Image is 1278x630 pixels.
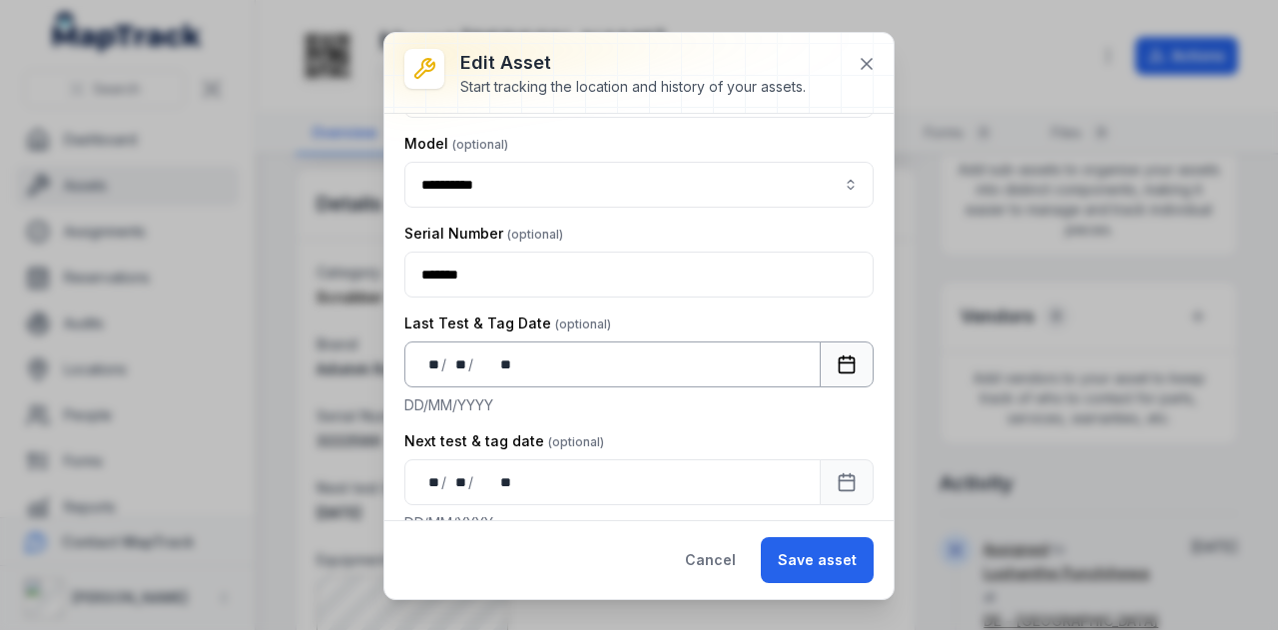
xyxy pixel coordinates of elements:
div: / [468,354,475,374]
div: day, [421,472,441,492]
div: Start tracking the location and history of your assets. [460,77,806,97]
input: asset-edit:cf[ae11ba15-1579-4ecc-996c-910ebae4e155]-label [404,162,874,208]
label: Serial Number [404,224,563,244]
p: DD/MM/YYYY [404,395,874,415]
div: year, [475,472,512,492]
div: month, [448,354,468,374]
div: / [441,354,448,374]
div: year, [475,354,512,374]
div: month, [448,472,468,492]
label: Last Test & Tag Date [404,314,611,333]
button: Calendar [820,341,874,387]
label: Model [404,134,508,154]
button: Save asset [761,537,874,583]
button: Cancel [668,537,753,583]
div: day, [421,354,441,374]
div: / [468,472,475,492]
button: Calendar [820,459,874,505]
h3: Edit asset [460,49,806,77]
p: DD/MM/YYYY [404,513,874,533]
div: / [441,472,448,492]
label: Next test & tag date [404,431,604,451]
